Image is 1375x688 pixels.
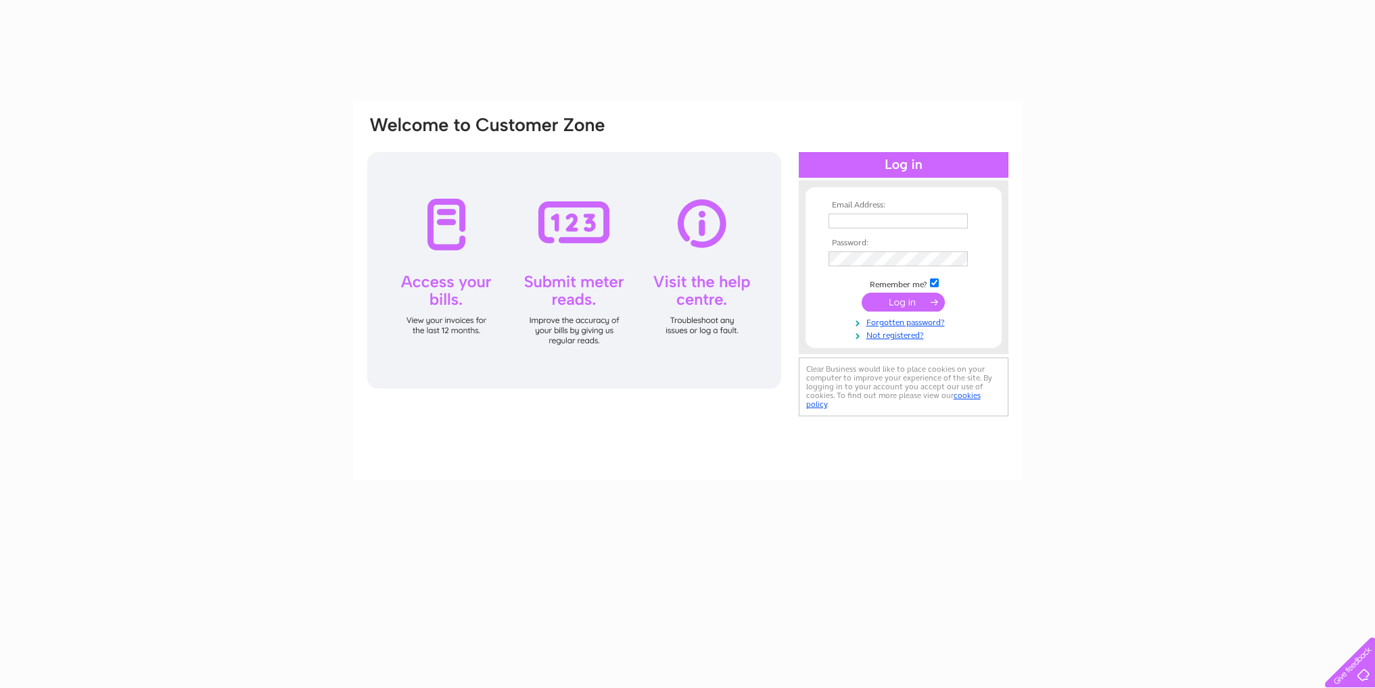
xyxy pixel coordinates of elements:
div: Clear Business would like to place cookies on your computer to improve your experience of the sit... [799,358,1008,416]
td: Remember me? [825,276,982,290]
th: Password: [825,239,982,248]
th: Email Address: [825,201,982,210]
input: Submit [862,293,945,312]
a: Forgotten password? [829,315,982,328]
a: Not registered? [829,328,982,341]
a: cookies policy [806,391,981,409]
